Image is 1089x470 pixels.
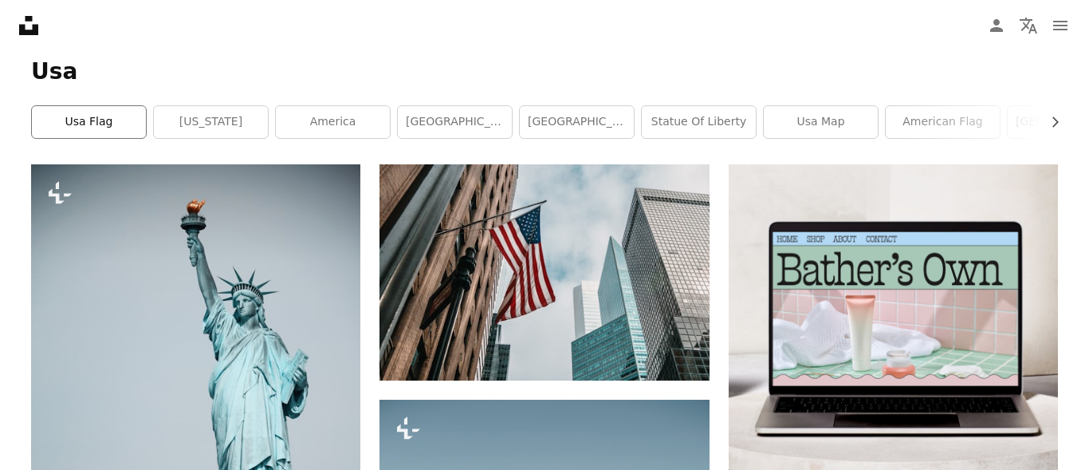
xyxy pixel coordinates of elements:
[642,106,756,138] a: statue of liberty
[379,164,709,381] img: low angle photo of flag of U.S.A
[398,106,512,138] a: [GEOGRAPHIC_DATA]
[31,57,1058,86] h1: Usa
[1012,10,1044,41] button: Language
[886,106,1000,138] a: american flag
[1044,10,1076,41] button: Menu
[31,405,360,419] a: the statue of liberty is shown against a gray sky
[379,265,709,279] a: low angle photo of flag of U.S.A
[520,106,634,138] a: [GEOGRAPHIC_DATA]
[981,10,1012,41] a: Log in / Sign up
[19,16,38,35] a: Home — Unsplash
[154,106,268,138] a: [US_STATE]
[764,106,878,138] a: usa map
[1040,106,1058,138] button: scroll list to the right
[32,106,146,138] a: usa flag
[276,106,390,138] a: america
